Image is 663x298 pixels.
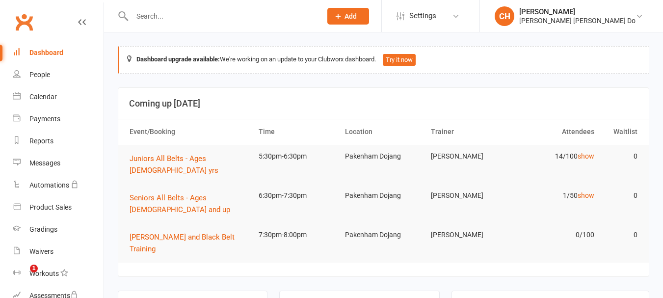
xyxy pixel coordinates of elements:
[513,145,599,168] td: 14/100
[341,119,427,144] th: Location
[13,174,104,196] a: Automations
[409,5,436,27] span: Settings
[13,42,104,64] a: Dashboard
[519,7,636,16] div: [PERSON_NAME]
[383,54,416,66] button: Try it now
[345,12,357,20] span: Add
[13,86,104,108] a: Calendar
[130,153,250,176] button: Juniors All Belts - Ages [DEMOGRAPHIC_DATA] yrs
[29,181,69,189] div: Automations
[130,192,250,216] button: Seniors All Belts - Ages [DEMOGRAPHIC_DATA] and up
[29,159,60,167] div: Messages
[130,233,235,253] span: [PERSON_NAME] and Black Belt Training
[29,71,50,79] div: People
[599,223,642,246] td: 0
[13,241,104,263] a: Waivers
[341,223,427,246] td: Pakenham Dojang
[29,203,72,211] div: Product Sales
[426,223,513,246] td: [PERSON_NAME]
[118,46,649,74] div: We're working on an update to your Clubworx dashboard.
[578,191,594,199] a: show
[426,119,513,144] th: Trainer
[29,270,59,277] div: Workouts
[341,184,427,207] td: Pakenham Dojang
[29,137,53,145] div: Reports
[13,196,104,218] a: Product Sales
[29,115,60,123] div: Payments
[254,119,341,144] th: Time
[13,263,104,285] a: Workouts
[125,119,254,144] th: Event/Booking
[130,231,250,255] button: [PERSON_NAME] and Black Belt Training
[13,152,104,174] a: Messages
[130,193,230,214] span: Seniors All Belts - Ages [DEMOGRAPHIC_DATA] and up
[136,55,220,63] strong: Dashboard upgrade available:
[519,16,636,25] div: [PERSON_NAME] [PERSON_NAME] Do
[495,6,514,26] div: CH
[10,265,33,288] iframe: Intercom live chat
[30,265,38,272] span: 1
[12,10,36,34] a: Clubworx
[254,184,341,207] td: 6:30pm-7:30pm
[426,184,513,207] td: [PERSON_NAME]
[129,9,315,23] input: Search...
[513,184,599,207] td: 1/50
[254,145,341,168] td: 5:30pm-6:30pm
[29,247,53,255] div: Waivers
[513,223,599,246] td: 0/100
[599,145,642,168] td: 0
[341,145,427,168] td: Pakenham Dojang
[327,8,369,25] button: Add
[29,225,57,233] div: Gradings
[13,64,104,86] a: People
[130,154,218,175] span: Juniors All Belts - Ages [DEMOGRAPHIC_DATA] yrs
[599,119,642,144] th: Waitlist
[426,145,513,168] td: [PERSON_NAME]
[254,223,341,246] td: 7:30pm-8:00pm
[29,49,63,56] div: Dashboard
[599,184,642,207] td: 0
[578,152,594,160] a: show
[29,93,57,101] div: Calendar
[13,108,104,130] a: Payments
[13,130,104,152] a: Reports
[129,99,638,108] h3: Coming up [DATE]
[13,218,104,241] a: Gradings
[513,119,599,144] th: Attendees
